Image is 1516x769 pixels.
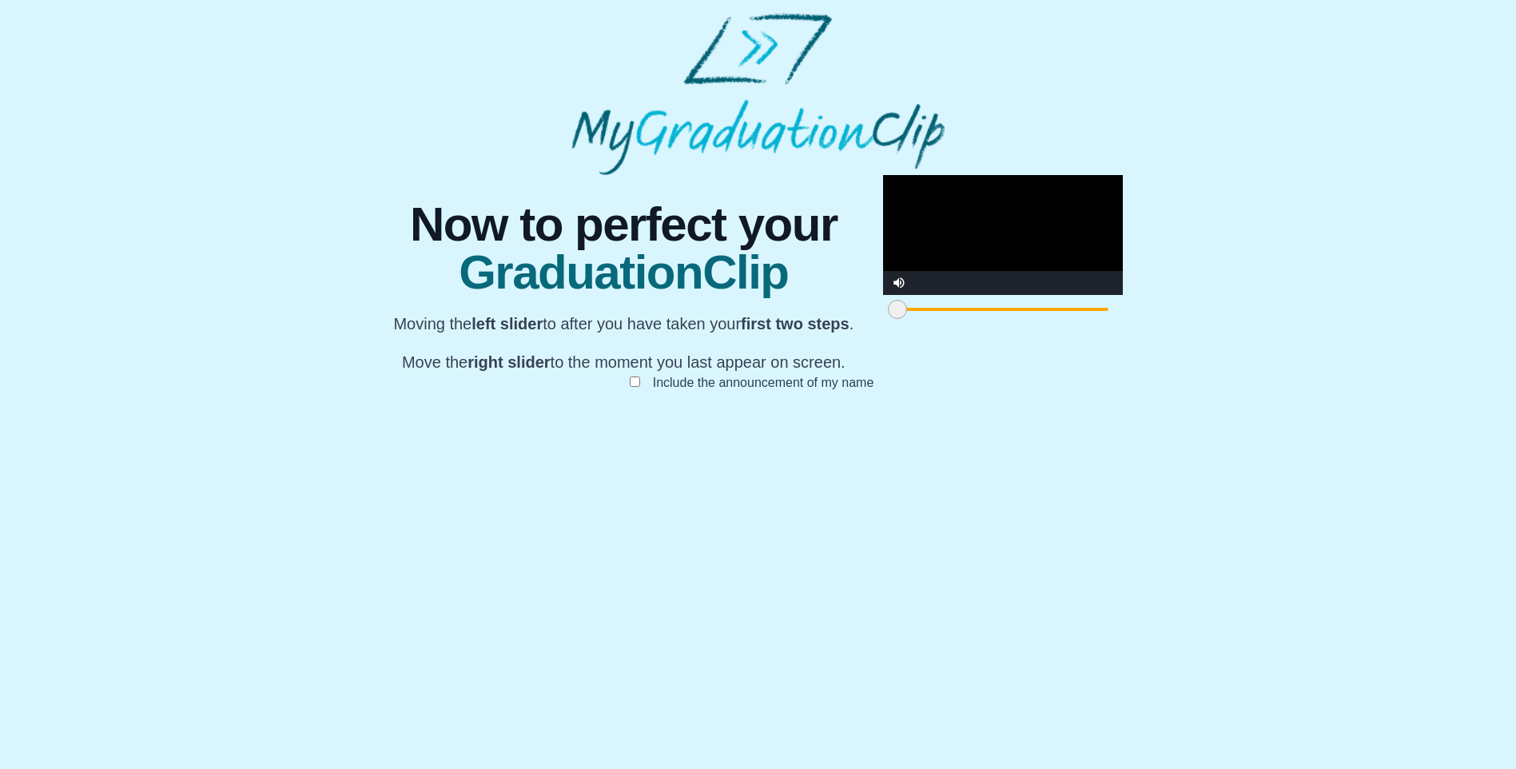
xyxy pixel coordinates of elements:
[883,271,915,295] button: Mute
[393,351,853,373] p: Move the to the moment you last appear on screen.
[393,249,853,297] span: GraduationClip
[883,175,1123,295] div: Video Player
[741,315,850,333] b: first two steps
[472,315,543,333] b: left slider
[393,313,853,335] p: Moving the to after you have taken your .
[393,201,853,249] span: Now to perfect your
[571,13,944,175] img: MyGraduationClip
[468,353,550,371] b: right slider
[640,369,887,396] label: Include the announcement of my name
